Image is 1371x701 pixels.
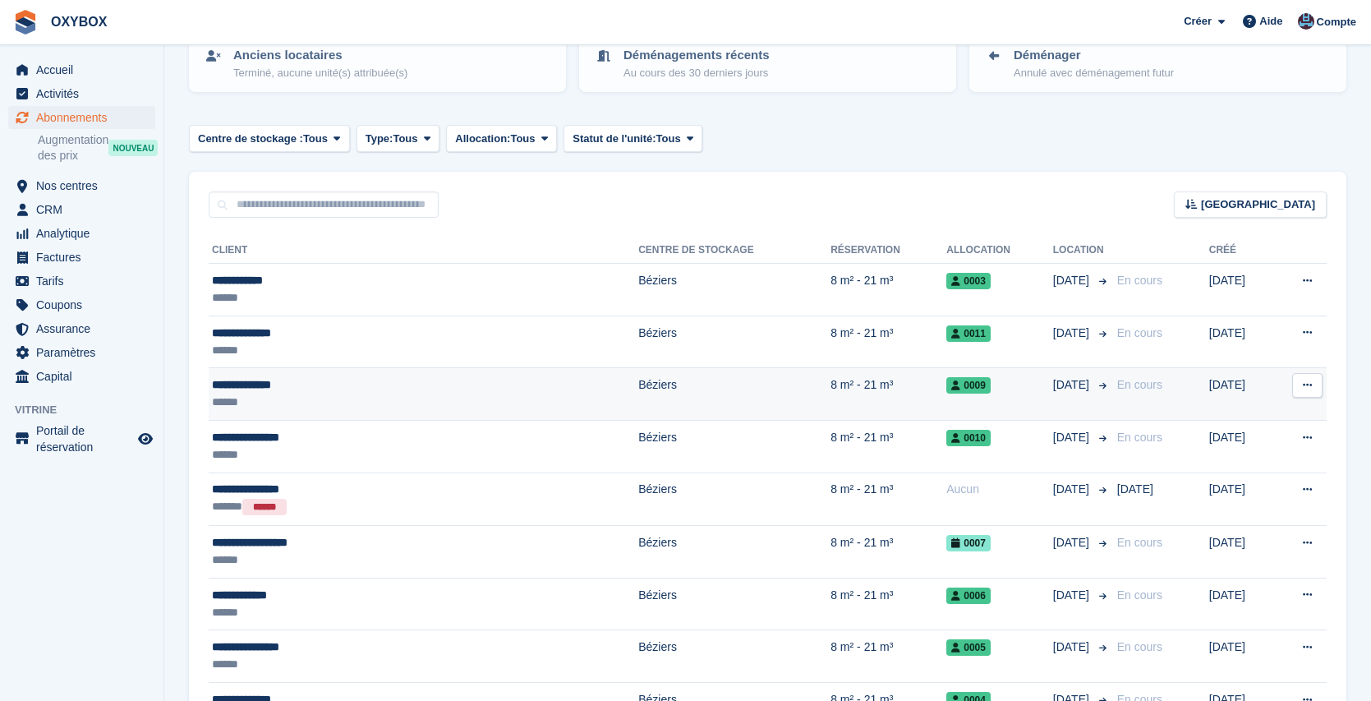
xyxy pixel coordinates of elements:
[1209,316,1269,368] td: [DATE]
[38,131,155,164] a: Augmentation des prix NOUVEAU
[36,317,135,340] span: Assurance
[36,222,135,245] span: Analytique
[830,316,946,368] td: 8 m² - 21 m³
[1053,481,1093,498] span: [DATE]
[638,526,830,579] td: Béziers
[36,106,135,129] span: Abonnements
[303,131,328,147] span: Tous
[638,238,830,264] th: Centre de stockage
[656,131,681,147] span: Tous
[36,58,135,81] span: Accueil
[1209,630,1269,683] td: [DATE]
[638,264,830,316] td: Béziers
[446,125,557,152] button: Allocation: Tous
[946,481,1053,498] div: Aucun
[1117,482,1153,496] span: [DATE]
[946,588,991,604] span: 0006
[946,273,991,289] span: 0003
[581,36,955,90] a: Déménagements récents Au cours des 30 derniers jours
[8,270,155,293] a: menu
[36,365,135,388] span: Capital
[455,131,510,147] span: Allocation:
[1117,274,1162,287] span: En cours
[36,270,135,293] span: Tarifs
[8,293,155,316] a: menu
[357,125,440,152] button: Type: Tous
[510,131,535,147] span: Tous
[1053,238,1111,264] th: Location
[233,65,407,81] p: Terminé, aucune unité(s) attribuée(s)
[1014,65,1174,81] p: Annulé avec déménagement futur
[1209,526,1269,579] td: [DATE]
[946,639,991,656] span: 0005
[8,246,155,269] a: menu
[198,131,303,147] span: Centre de stockage :
[1209,238,1269,264] th: Créé
[638,630,830,683] td: Béziers
[136,429,155,449] a: Boutique d'aperçu
[1184,13,1212,30] span: Créer
[946,325,991,342] span: 0011
[1209,368,1269,421] td: [DATE]
[8,82,155,105] a: menu
[1117,378,1162,391] span: En cours
[393,131,417,147] span: Tous
[1209,578,1269,630] td: [DATE]
[36,198,135,221] span: CRM
[8,174,155,197] a: menu
[8,317,155,340] a: menu
[15,402,163,418] span: Vitrine
[36,246,135,269] span: Factures
[946,377,991,394] span: 0009
[830,368,946,421] td: 8 m² - 21 m³
[830,420,946,473] td: 8 m² - 21 m³
[36,293,135,316] span: Coupons
[1117,431,1162,444] span: En cours
[1053,429,1093,446] span: [DATE]
[108,140,158,156] div: NOUVEAU
[1117,640,1162,653] span: En cours
[366,131,393,147] span: Type:
[209,238,638,264] th: Client
[1053,376,1093,394] span: [DATE]
[1053,534,1093,551] span: [DATE]
[830,473,946,526] td: 8 m² - 21 m³
[623,46,770,65] p: Déménagements récents
[638,420,830,473] td: Béziers
[189,125,350,152] button: Centre de stockage : Tous
[38,132,108,164] span: Augmentation des prix
[1201,196,1315,213] span: [GEOGRAPHIC_DATA]
[44,8,113,35] a: OXYBOX
[1117,326,1162,339] span: En cours
[830,238,946,264] th: Réservation
[1053,639,1093,656] span: [DATE]
[1053,325,1093,342] span: [DATE]
[1053,587,1093,604] span: [DATE]
[971,36,1345,90] a: Déménager Annulé avec déménagement futur
[638,316,830,368] td: Béziers
[36,174,135,197] span: Nos centres
[1209,420,1269,473] td: [DATE]
[36,82,135,105] span: Activités
[638,578,830,630] td: Béziers
[8,198,155,221] a: menu
[946,535,991,551] span: 0007
[1259,13,1282,30] span: Aide
[1209,473,1269,526] td: [DATE]
[573,131,656,147] span: Statut de l'unité:
[13,10,38,35] img: stora-icon-8386f47178a22dfd0bd8f6a31ec36ba5ce8667c1dd55bd0f319d3a0aa187defe.svg
[623,65,770,81] p: Au cours des 30 derniers jours
[36,422,135,455] span: Portail de réservation
[8,222,155,245] a: menu
[8,58,155,81] a: menu
[1317,14,1356,30] span: Compte
[191,36,564,90] a: Anciens locataires Terminé, aucune unité(s) attribuée(s)
[8,365,155,388] a: menu
[8,341,155,364] a: menu
[946,430,991,446] span: 0010
[1117,588,1162,602] span: En cours
[1014,46,1174,65] p: Déménager
[1209,264,1269,316] td: [DATE]
[830,578,946,630] td: 8 m² - 21 m³
[638,473,830,526] td: Béziers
